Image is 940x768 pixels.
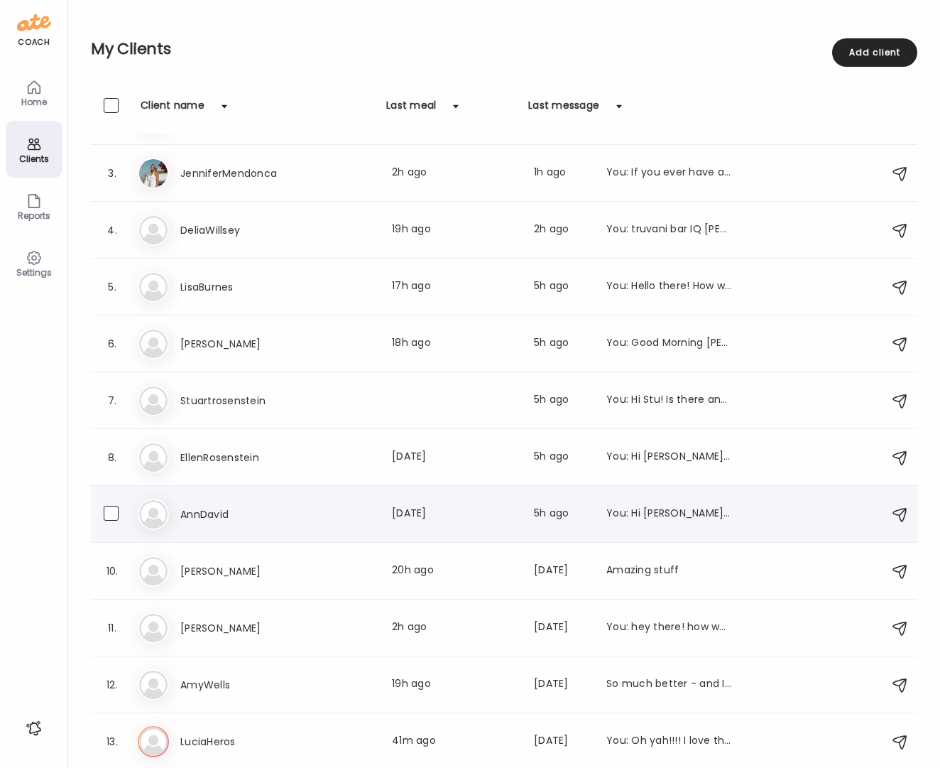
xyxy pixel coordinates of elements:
[180,733,305,750] h3: LuciaHeros
[180,278,305,296] h3: LisaBurnes
[392,676,517,693] div: 19h ago
[534,165,589,182] div: 1h ago
[534,676,589,693] div: [DATE]
[180,392,305,409] h3: Stuartrosenstein
[534,620,589,637] div: [DATE]
[9,97,60,107] div: Home
[180,335,305,352] h3: [PERSON_NAME]
[180,563,305,580] h3: [PERSON_NAME]
[534,563,589,580] div: [DATE]
[832,38,917,67] div: Add client
[180,676,305,693] h3: AmyWells
[180,449,305,466] h3: EllenRosenstein
[180,620,305,637] h3: [PERSON_NAME]
[180,222,305,239] h3: DeliaWillsey
[104,449,121,466] div: 8.
[141,98,204,121] div: Client name
[18,36,50,48] div: coach
[606,620,731,637] div: You: hey there! how was your weekend and how are you feeling? you have been quiet.
[606,335,731,352] div: You: Good Morning [PERSON_NAME]! Pnce you have a moment to review your protocol, please be sure t...
[534,506,589,523] div: 5h ago
[104,733,121,750] div: 13.
[392,222,517,239] div: 19h ago
[104,278,121,296] div: 5.
[392,563,517,580] div: 20h ago
[534,449,589,466] div: 5h ago
[534,222,589,239] div: 2h ago
[606,563,731,580] div: Amazing stuff
[606,449,731,466] div: You: Hi [PERSON_NAME]! Is there any chance you and Stu can join the breakout call [DATE] at 12:00...
[104,392,121,409] div: 7.
[17,11,51,34] img: ate
[534,335,589,352] div: 5h ago
[606,392,731,409] div: You: Hi Stu! Is there any chance you andEllen can join the breakout call [DATE] at 12:00 PM EST? ...
[180,165,305,182] h3: JenniferMendonca
[392,165,517,182] div: 2h ago
[392,620,517,637] div: 2h ago
[606,506,731,523] div: You: Hi [PERSON_NAME]! It was great to see you on the group call [DATE]! Can you join the breakou...
[9,211,60,220] div: Reports
[386,98,436,121] div: Last meal
[534,733,589,750] div: [DATE]
[392,278,517,296] div: 17h ago
[104,563,121,580] div: 10.
[9,154,60,163] div: Clients
[104,222,121,239] div: 4.
[104,676,121,693] div: 12.
[606,222,731,239] div: You: truvani bar IQ [PERSON_NAME] bar
[9,268,60,277] div: Settings
[392,335,517,352] div: 18h ago
[606,278,731,296] div: You: Hello there! How was the Vineyard? It is so beautiful there, and those are the places that a...
[104,335,121,352] div: 6.
[392,733,517,750] div: 41m ago
[606,165,731,182] div: You: If you ever have anything going on or a question that you want to ask me ASAP =- please feel...
[606,733,731,750] div: You: Oh yah!!!! I love them too!!
[91,38,917,60] h2: My Clients
[534,278,589,296] div: 5h ago
[392,449,517,466] div: [DATE]
[606,676,731,693] div: So much better - and I’m motivated to keep it up!
[392,506,517,523] div: [DATE]
[104,165,121,182] div: 3.
[104,620,121,637] div: 11.
[180,506,305,523] h3: AnnDavid
[534,392,589,409] div: 5h ago
[528,98,599,121] div: Last message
